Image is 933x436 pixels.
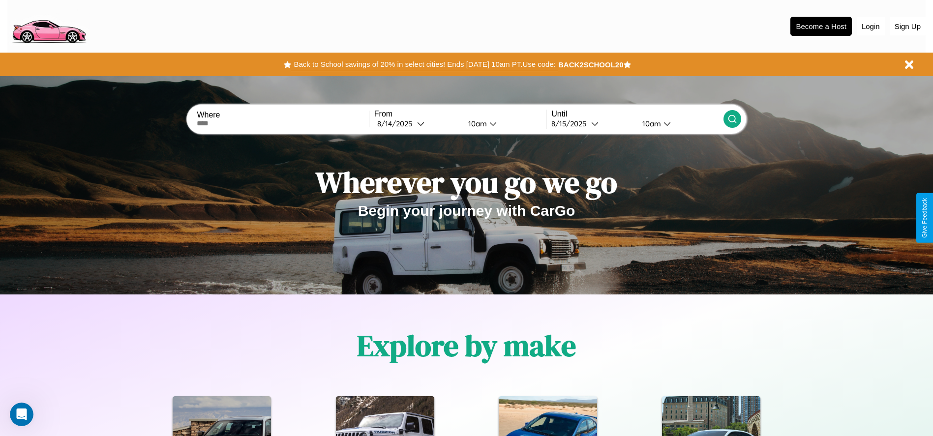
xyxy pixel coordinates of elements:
[921,198,928,238] div: Give Feedback
[357,325,576,366] h1: Explore by make
[197,111,368,119] label: Where
[790,17,852,36] button: Become a Host
[890,17,926,35] button: Sign Up
[857,17,885,35] button: Login
[374,110,546,118] label: From
[460,118,546,129] button: 10am
[551,119,591,128] div: 8 / 15 / 2025
[637,119,663,128] div: 10am
[10,403,33,426] iframe: Intercom live chat
[7,5,90,46] img: logo
[291,58,558,71] button: Back to School savings of 20% in select cities! Ends [DATE] 10am PT.Use code:
[377,119,417,128] div: 8 / 14 / 2025
[634,118,723,129] button: 10am
[558,60,624,69] b: BACK2SCHOOL20
[374,118,460,129] button: 8/14/2025
[551,110,723,118] label: Until
[463,119,489,128] div: 10am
